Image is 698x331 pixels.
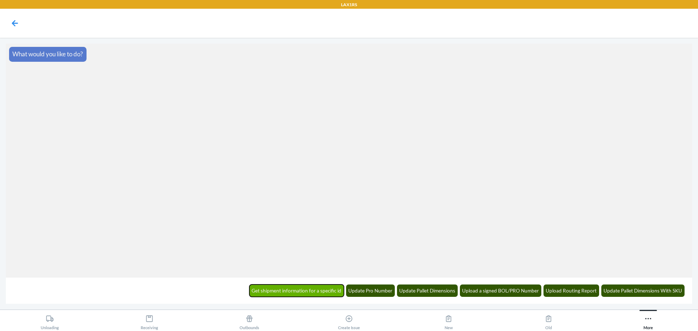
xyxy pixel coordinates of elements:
[545,312,553,330] div: Old
[601,284,685,297] button: Update Pallet Dimensions With SKU
[200,310,299,330] button: Outbounds
[498,310,598,330] button: Old
[240,312,259,330] div: Outbounds
[397,284,458,297] button: Update Pallet Dimensions
[299,310,399,330] button: Create Issue
[12,49,83,59] p: What would you like to do?
[598,310,698,330] button: More
[399,310,498,330] button: New
[141,312,158,330] div: Receiving
[100,310,199,330] button: Receiving
[643,312,653,330] div: More
[543,284,599,297] button: Upload Routing Report
[460,284,542,297] button: Upload a signed BOL/PRO Number
[338,312,360,330] div: Create Issue
[249,284,344,297] button: Get shipment information for a specific id
[341,1,357,8] p: LAX1RS
[41,312,59,330] div: Unloading
[346,284,395,297] button: Update Pro Number
[445,312,453,330] div: New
